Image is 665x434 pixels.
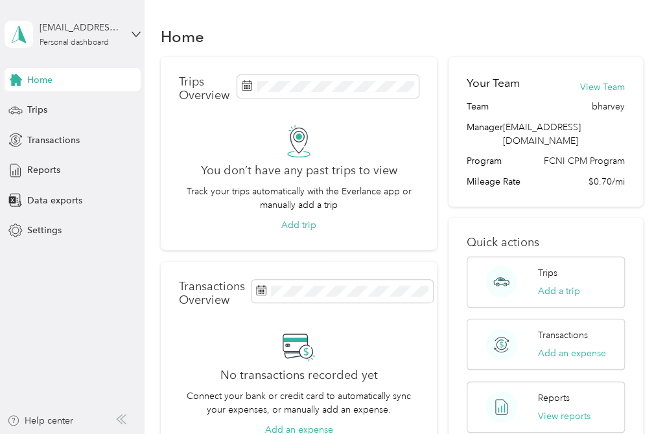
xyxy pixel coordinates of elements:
[537,328,587,342] p: Transactions
[537,347,605,360] button: Add an expense
[27,194,82,207] span: Data exports
[467,75,520,91] h2: Your Team
[40,21,121,34] div: [EMAIL_ADDRESS][DOMAIN_NAME]
[179,75,231,102] p: Trips Overview
[503,122,581,146] span: [EMAIL_ADDRESS][DOMAIN_NAME]
[27,133,80,147] span: Transactions
[467,120,503,148] span: Manager
[27,163,60,177] span: Reports
[179,185,419,212] p: Track your trips automatically with the Everlance app or manually add a trip
[580,80,625,94] button: View Team
[40,39,109,47] div: Personal dashboard
[537,266,557,280] p: Trips
[7,414,73,428] button: Help center
[467,154,502,168] span: Program
[467,175,520,188] span: Mileage Rate
[27,103,47,117] span: Trips
[592,361,665,434] iframe: Everlance-gr Chat Button Frame
[179,389,419,417] p: Connect your bank or credit card to automatically sync your expenses, or manually add an expense.
[161,30,204,43] h1: Home
[467,236,625,249] p: Quick actions
[537,284,579,298] button: Add a trip
[281,218,316,232] button: Add trip
[220,369,377,382] h2: No transactions recorded yet
[27,73,52,87] span: Home
[27,223,62,237] span: Settings
[537,409,590,423] button: View reports
[467,100,489,113] span: Team
[544,154,625,168] span: FCNI CPM Program
[589,175,625,188] span: $0.70/mi
[537,391,569,405] p: Reports
[179,280,245,307] p: Transactions Overview
[200,164,397,177] h2: You don’t have any past trips to view
[592,100,625,113] span: bharvey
